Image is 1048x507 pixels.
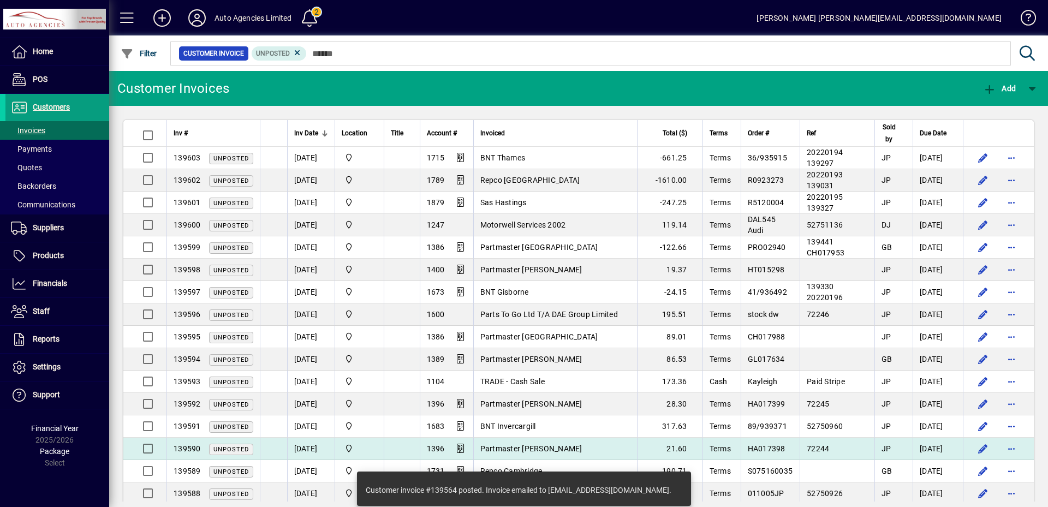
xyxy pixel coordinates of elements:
[174,489,201,498] span: 139588
[882,176,891,184] span: JP
[121,49,157,58] span: Filter
[974,306,992,323] button: Edit
[1003,350,1020,368] button: More options
[33,47,53,56] span: Home
[287,348,335,371] td: [DATE]
[637,192,702,214] td: -247.25
[174,422,201,431] span: 139591
[391,127,403,139] span: Title
[974,261,992,278] button: Edit
[427,265,445,274] span: 1400
[480,243,598,252] span: Partmaster [GEOGRAPHIC_DATA]
[1003,238,1020,256] button: More options
[287,236,335,259] td: [DATE]
[5,298,109,325] a: Staff
[882,121,896,145] span: Sold by
[913,326,963,348] td: [DATE]
[710,198,731,207] span: Terms
[913,169,963,192] td: [DATE]
[757,9,1002,27] div: [PERSON_NAME] [PERSON_NAME][EMAIL_ADDRESS][DOMAIN_NAME]
[748,176,784,184] span: R0923273
[974,171,992,189] button: Edit
[663,127,687,139] span: Total ($)
[427,355,445,363] span: 1389
[913,259,963,281] td: [DATE]
[480,127,505,139] span: Invoiced
[637,371,702,393] td: 173.36
[5,158,109,177] a: Quotes
[913,281,963,303] td: [DATE]
[427,399,445,408] span: 1396
[427,310,445,319] span: 1600
[287,259,335,281] td: [DATE]
[480,377,545,386] span: TRADE - Cash Sale
[913,393,963,415] td: [DATE]
[807,127,868,139] div: Ref
[882,332,891,341] span: JP
[1013,2,1034,38] a: Knowledge Base
[174,265,201,274] span: 139598
[807,220,843,229] span: 52751136
[748,215,776,235] span: DAL545 Audi
[637,147,702,169] td: -661.25
[748,355,785,363] span: GL017634
[1003,440,1020,457] button: More options
[974,238,992,256] button: Edit
[974,440,992,457] button: Edit
[748,153,787,162] span: 36/935915
[710,153,731,162] span: Terms
[807,377,845,386] span: Paid Stripe
[213,244,249,252] span: Unposted
[213,334,249,341] span: Unposted
[342,398,377,410] span: Rangiora
[1003,194,1020,211] button: More options
[5,66,109,93] a: POS
[5,121,109,140] a: Invoices
[174,288,201,296] span: 139597
[974,194,992,211] button: Edit
[342,443,377,455] span: Rangiora
[174,127,188,139] span: Inv #
[213,222,249,229] span: Unposted
[213,177,249,184] span: Unposted
[294,127,318,139] span: Inv Date
[807,237,844,257] span: 139441 CH017953
[748,243,786,252] span: PRO02940
[180,8,215,28] button: Profile
[294,127,328,139] div: Inv Date
[1003,328,1020,345] button: More options
[31,424,79,433] span: Financial Year
[480,422,536,431] span: BNT Invercargill
[974,283,992,301] button: Edit
[882,310,891,319] span: JP
[748,127,769,139] span: Order #
[710,220,731,229] span: Terms
[287,169,335,192] td: [DATE]
[710,355,731,363] span: Terms
[710,288,731,296] span: Terms
[637,303,702,326] td: 195.51
[807,444,829,453] span: 72244
[748,288,787,296] span: 41/936492
[174,377,201,386] span: 139593
[710,310,731,319] span: Terms
[710,422,731,431] span: Terms
[913,460,963,482] td: [DATE]
[427,153,445,162] span: 1715
[710,444,731,453] span: Terms
[882,489,891,498] span: JP
[287,214,335,236] td: [DATE]
[342,286,377,298] span: Rangiora
[287,415,335,438] td: [DATE]
[748,265,785,274] span: HT015298
[174,127,253,139] div: Inv #
[807,148,843,168] span: 20220194 139297
[480,265,582,274] span: Partmaster [PERSON_NAME]
[287,192,335,214] td: [DATE]
[920,127,956,139] div: Due Date
[807,127,816,139] span: Ref
[637,259,702,281] td: 19.37
[480,288,529,296] span: BNT Gisborne
[637,393,702,415] td: 28.30
[710,489,731,498] span: Terms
